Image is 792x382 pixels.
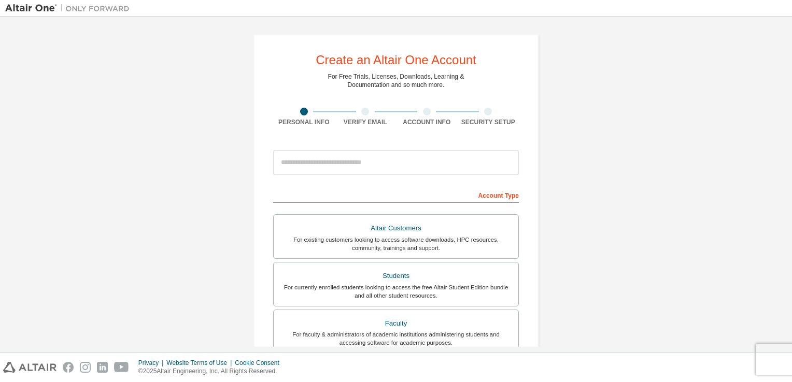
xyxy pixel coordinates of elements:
[280,316,512,331] div: Faculty
[273,186,519,203] div: Account Type
[458,118,519,126] div: Security Setup
[280,283,512,300] div: For currently enrolled students looking to access the free Altair Student Edition bundle and all ...
[328,72,464,89] div: For Free Trials, Licenses, Downloads, Learning & Documentation and so much more.
[280,221,512,236] div: Altair Customers
[138,359,166,367] div: Privacy
[273,118,335,126] div: Personal Info
[3,362,56,373] img: altair_logo.svg
[97,362,108,373] img: linkedin.svg
[335,118,397,126] div: Verify Email
[80,362,91,373] img: instagram.svg
[396,118,458,126] div: Account Info
[280,269,512,283] div: Students
[5,3,135,13] img: Altair One
[138,367,286,376] p: © 2025 Altair Engineering, Inc. All Rights Reserved.
[280,330,512,347] div: For faculty & administrators of academic institutions administering students and accessing softwa...
[316,54,476,66] div: Create an Altair One Account
[114,362,129,373] img: youtube.svg
[235,359,285,367] div: Cookie Consent
[63,362,74,373] img: facebook.svg
[280,236,512,252] div: For existing customers looking to access software downloads, HPC resources, community, trainings ...
[166,359,235,367] div: Website Terms of Use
